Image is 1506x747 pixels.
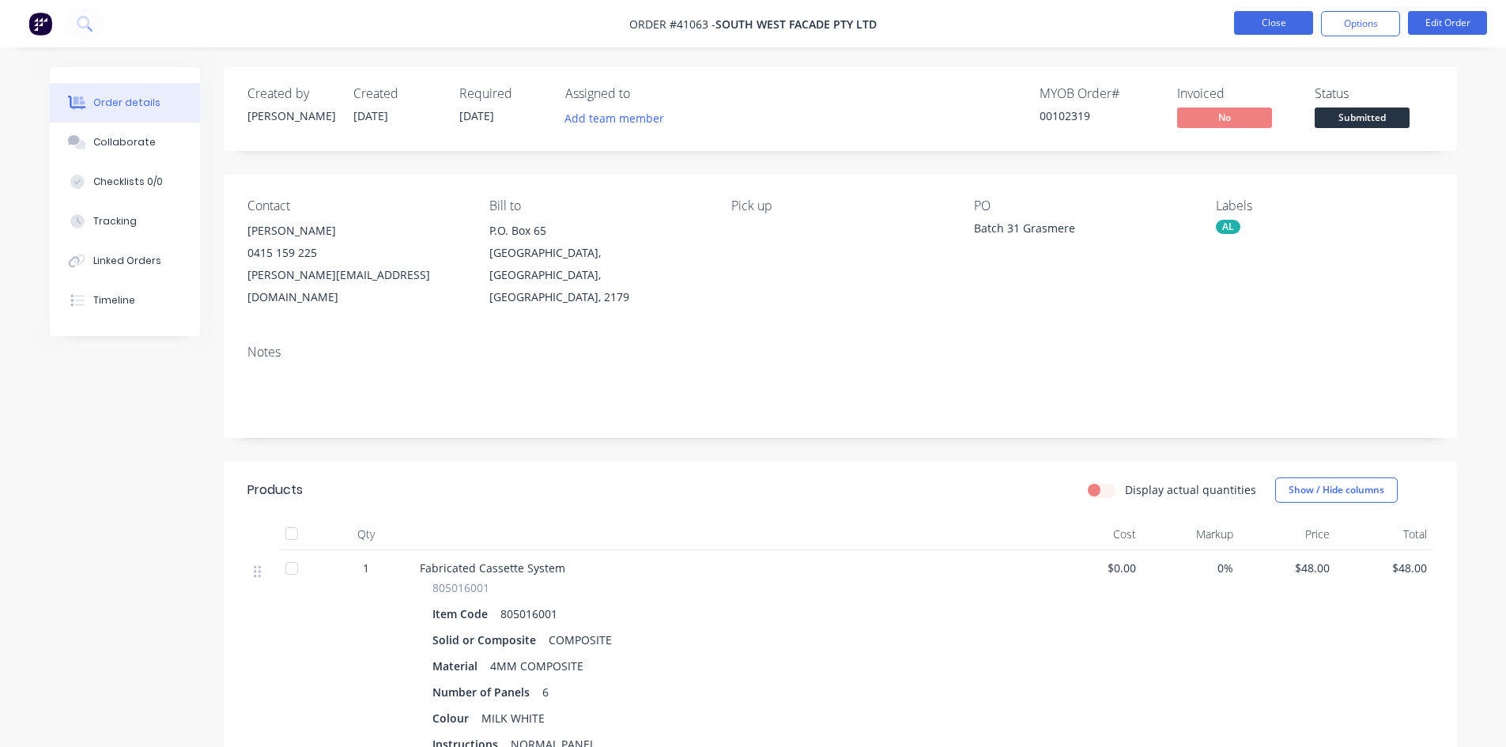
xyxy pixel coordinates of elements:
div: Batch 31 Grasmere [974,220,1172,242]
label: Display actual quantities [1125,481,1256,498]
button: Tracking [50,202,200,241]
span: $48.00 [1246,560,1330,576]
button: Show / Hide columns [1275,477,1398,503]
div: MILK WHITE [475,707,551,730]
div: Contact [247,198,464,213]
button: Close [1234,11,1313,35]
div: Linked Orders [93,254,161,268]
div: Solid or Composite [432,628,542,651]
div: Pick up [731,198,948,213]
button: Linked Orders [50,241,200,281]
img: Factory [28,12,52,36]
button: Submitted [1315,108,1410,131]
span: [DATE] [459,108,494,123]
div: Products [247,481,303,500]
div: 6 [536,681,555,704]
div: 805016001 [494,602,564,625]
div: P.O. Box 65 [489,220,706,242]
div: Item Code [432,602,494,625]
div: Price [1240,519,1337,550]
button: Collaborate [50,123,200,162]
button: Timeline [50,281,200,320]
div: 00102319 [1040,108,1158,124]
div: Checklists 0/0 [93,175,163,189]
div: [PERSON_NAME][EMAIL_ADDRESS][DOMAIN_NAME] [247,264,464,308]
div: [GEOGRAPHIC_DATA], [GEOGRAPHIC_DATA], [GEOGRAPHIC_DATA], 2179 [489,242,706,308]
button: Edit Order [1408,11,1487,35]
div: Tracking [93,214,137,228]
div: Created by [247,86,334,101]
div: COMPOSITE [542,628,618,651]
button: Checklists 0/0 [50,162,200,202]
span: [DATE] [353,108,388,123]
div: Cost [1046,519,1143,550]
div: 0415 159 225 [247,242,464,264]
div: Status [1315,86,1433,101]
span: Submitted [1315,108,1410,127]
div: Labels [1216,198,1432,213]
div: Material [432,655,484,677]
span: $48.00 [1342,560,1427,576]
button: Options [1321,11,1400,36]
div: Created [353,86,440,101]
span: $0.00 [1052,560,1137,576]
div: [PERSON_NAME]0415 159 225[PERSON_NAME][EMAIL_ADDRESS][DOMAIN_NAME] [247,220,464,308]
span: Fabricated Cassette System [420,560,565,575]
span: 0% [1149,560,1233,576]
button: Add team member [565,108,673,129]
div: P.O. Box 65[GEOGRAPHIC_DATA], [GEOGRAPHIC_DATA], [GEOGRAPHIC_DATA], 2179 [489,220,706,308]
div: Order details [93,96,160,110]
div: [PERSON_NAME] [247,108,334,124]
span: 805016001 [432,579,489,596]
div: Timeline [93,293,135,307]
div: Collaborate [93,135,156,149]
span: South West Facade Pty Ltd [715,17,877,32]
div: Total [1336,519,1433,550]
span: 1 [363,560,369,576]
div: Qty [319,519,413,550]
div: [PERSON_NAME] [247,220,464,242]
div: MYOB Order # [1040,86,1158,101]
span: Order #41063 - [629,17,715,32]
div: PO [974,198,1191,213]
div: Markup [1142,519,1240,550]
div: Colour [432,707,475,730]
button: Order details [50,83,200,123]
div: AL [1216,220,1240,234]
button: Add team member [556,108,672,129]
div: Required [459,86,546,101]
div: Notes [247,345,1433,360]
div: 4MM COMPOSITE [484,655,590,677]
div: Invoiced [1177,86,1296,101]
span: No [1177,108,1272,127]
div: Number of Panels [432,681,536,704]
div: Bill to [489,198,706,213]
div: Assigned to [565,86,723,101]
